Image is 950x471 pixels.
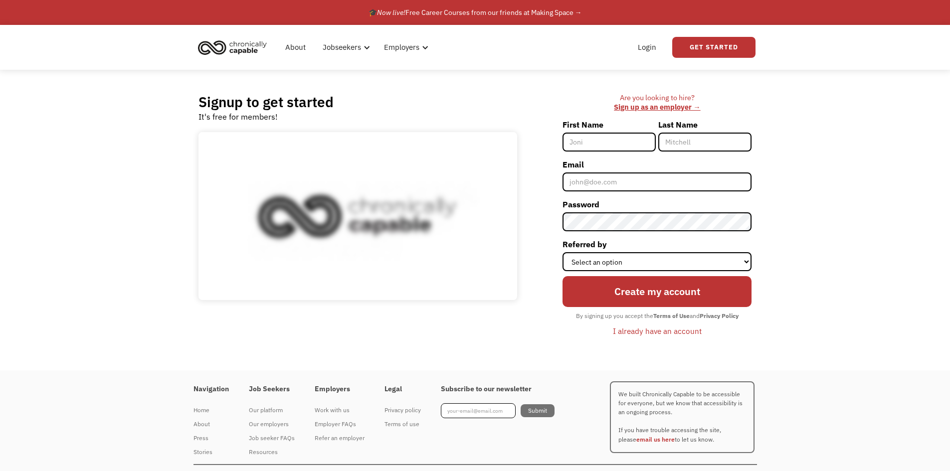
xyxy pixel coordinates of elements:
a: Refer an employer [315,431,365,445]
div: Employers [378,31,431,63]
a: home [195,36,274,58]
div: Jobseekers [317,31,373,63]
div: Our employers [249,418,295,430]
div: Our platform [249,404,295,416]
a: Work with us [315,403,365,417]
div: I already have an account [613,325,702,337]
div: Home [193,404,229,416]
div: It's free for members! [198,111,278,123]
div: By signing up you accept the and [571,310,744,322]
div: 🎓 Free Career Courses from our friends at Making Space → [369,6,582,18]
p: We built Chronically Capable to be accessible for everyone, but we know that accessibility is an ... [610,381,755,453]
label: Email [563,157,752,172]
div: Employer FAQs [315,418,365,430]
a: Terms of use [384,417,421,431]
div: Jobseekers [323,41,361,53]
a: Job seeker FAQs [249,431,295,445]
a: Sign up as an employer → [614,102,700,112]
form: Member-Signup-Form [563,117,752,339]
h2: Signup to get started [198,93,334,111]
strong: Terms of Use [653,312,690,319]
input: Submit [521,404,555,417]
div: Privacy policy [384,404,421,416]
div: Stories [193,446,229,458]
div: Are you looking to hire? ‍ [563,93,752,112]
h4: Subscribe to our newsletter [441,385,555,394]
label: Referred by [563,236,752,252]
input: Create my account [563,276,752,307]
h4: Job Seekers [249,385,295,394]
h4: Employers [315,385,365,394]
label: Last Name [658,117,752,133]
div: Refer an employer [315,432,365,444]
a: Employer FAQs [315,417,365,431]
div: Job seeker FAQs [249,432,295,444]
a: Press [193,431,229,445]
a: Get Started [672,37,756,58]
label: Password [563,196,752,212]
input: your-email@email.com [441,403,516,418]
a: I already have an account [605,322,709,339]
div: Terms of use [384,418,421,430]
a: email us here [636,436,675,443]
a: About [193,417,229,431]
div: Employers [384,41,419,53]
a: Privacy policy [384,403,421,417]
input: Mitchell [658,133,752,152]
a: Login [632,31,662,63]
div: Resources [249,446,295,458]
h4: Legal [384,385,421,394]
div: About [193,418,229,430]
a: Our employers [249,417,295,431]
div: Press [193,432,229,444]
a: Resources [249,445,295,459]
em: Now live! [377,8,405,17]
a: About [279,31,312,63]
form: Footer Newsletter [441,403,555,418]
a: Stories [193,445,229,459]
label: First Name [563,117,656,133]
a: Home [193,403,229,417]
input: Joni [563,133,656,152]
img: Chronically Capable logo [195,36,270,58]
a: Our platform [249,403,295,417]
strong: Privacy Policy [700,312,739,319]
h4: Navigation [193,385,229,394]
input: john@doe.com [563,172,752,191]
div: Work with us [315,404,365,416]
